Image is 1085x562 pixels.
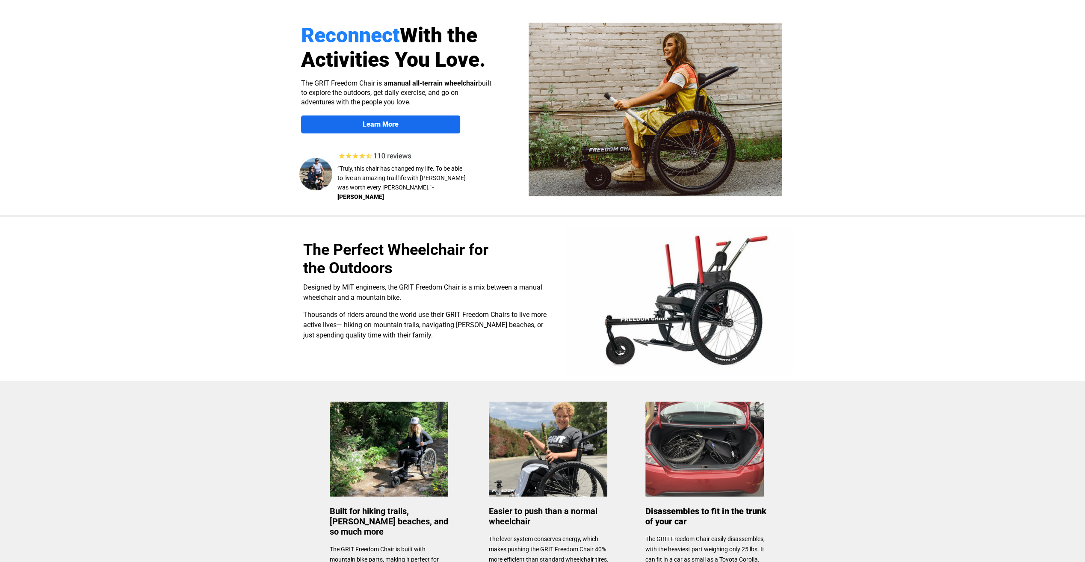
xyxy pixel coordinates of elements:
span: Designed by MIT engineers, the GRIT Freedom Chair is a mix between a manual wheelchair and a moun... [303,283,542,302]
span: Disassembles to fit in the trunk of your car [645,506,766,527]
span: The GRIT Freedom Chair is a built to explore the outdoors, get daily exercise, and go on adventur... [301,79,491,106]
span: Thousands of riders around the world use their GRIT Freedom Chairs to live more active lives— hik... [303,311,547,339]
span: Built for hiking trails, [PERSON_NAME] beaches, and so much more [330,506,448,537]
span: With the [400,23,477,47]
a: Learn More [301,115,460,133]
span: Reconnect [301,23,400,47]
span: “Truly, this chair has changed my life. To be able to live an amazing trail life with [PERSON_NAM... [337,165,466,191]
span: Easier to push than a normal wheelchair [489,506,597,527]
strong: Learn More [363,120,399,128]
strong: manual all-terrain wheelchair [387,79,478,87]
span: The Perfect Wheelchair for the Outdoors [303,241,488,277]
span: Activities You Love. [301,47,486,72]
input: Get more information [30,207,104,223]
